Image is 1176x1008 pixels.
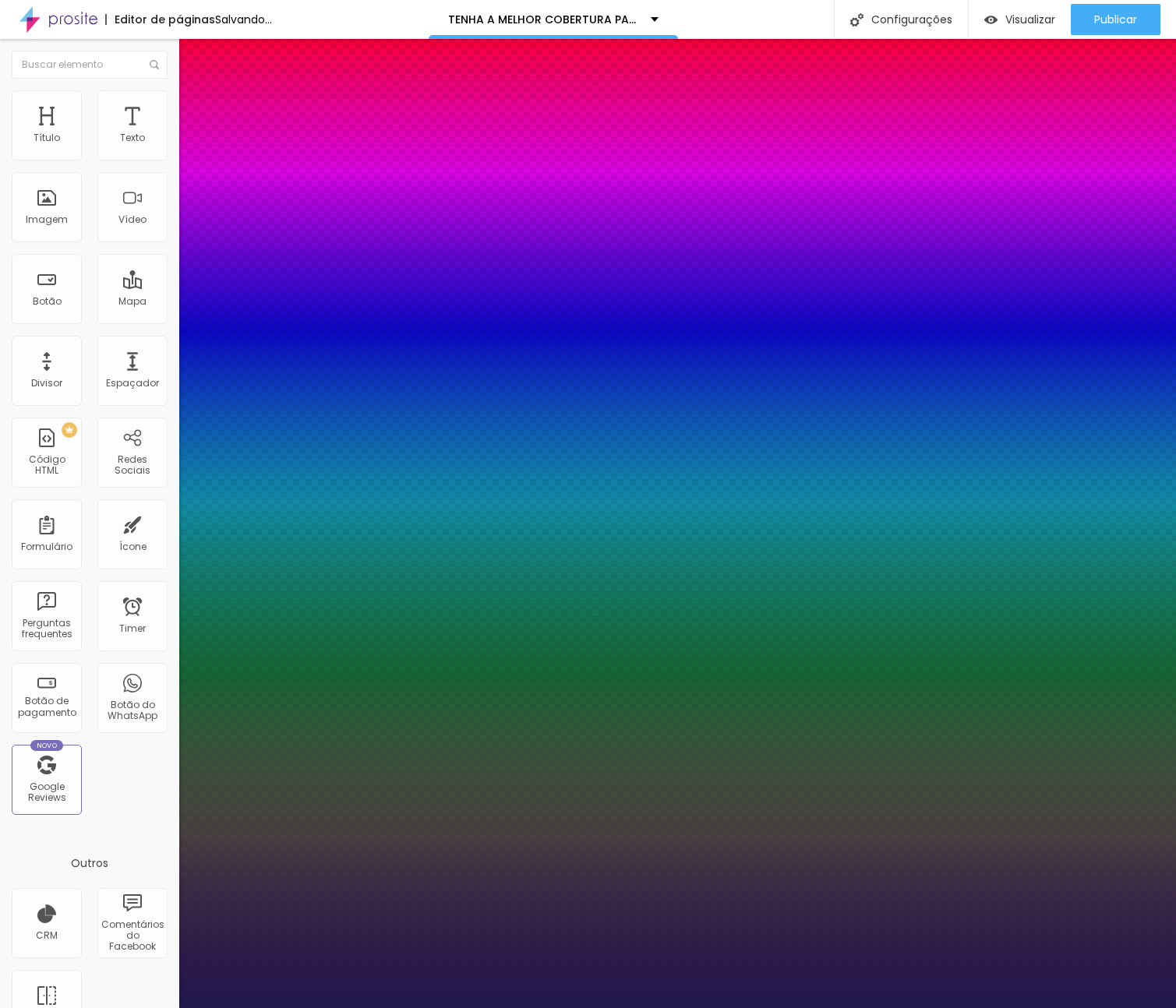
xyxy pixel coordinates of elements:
input: Buscar elemento [12,51,168,79]
button: Visualizar [969,4,1071,35]
div: Redes Sociais [101,454,163,477]
div: Comentários do Facebook [101,919,163,953]
div: Mapa [118,296,147,307]
div: Título [34,132,60,143]
div: Botão [33,296,62,307]
div: Ícone [119,541,147,552]
div: Editor de páginas [105,14,215,25]
div: Imagem [26,214,68,225]
img: Icone [150,60,159,69]
div: Perguntas frequentes [16,618,77,640]
div: Formulário [21,541,72,552]
img: Icone [850,13,863,26]
div: Google Reviews [16,781,77,804]
span: Publicar [1094,13,1137,26]
div: Botão do WhatsApp [101,700,163,722]
div: Timer [119,623,146,634]
button: Publicar [1071,4,1160,35]
div: Novo [30,740,64,751]
div: Botão de pagamento [16,696,77,718]
div: CRM [36,930,58,941]
div: Espaçador [106,378,159,389]
div: Vídeo [118,214,147,225]
div: Salvando... [215,14,272,25]
div: Código HTML [16,454,77,477]
span: Visualizar [1005,13,1055,26]
div: Texto [120,132,145,143]
div: Divisor [31,378,62,389]
img: view-1.svg [984,13,998,26]
p: TENHA A MELHOR COBERTURA PARA SEU EVENTO [448,14,639,25]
